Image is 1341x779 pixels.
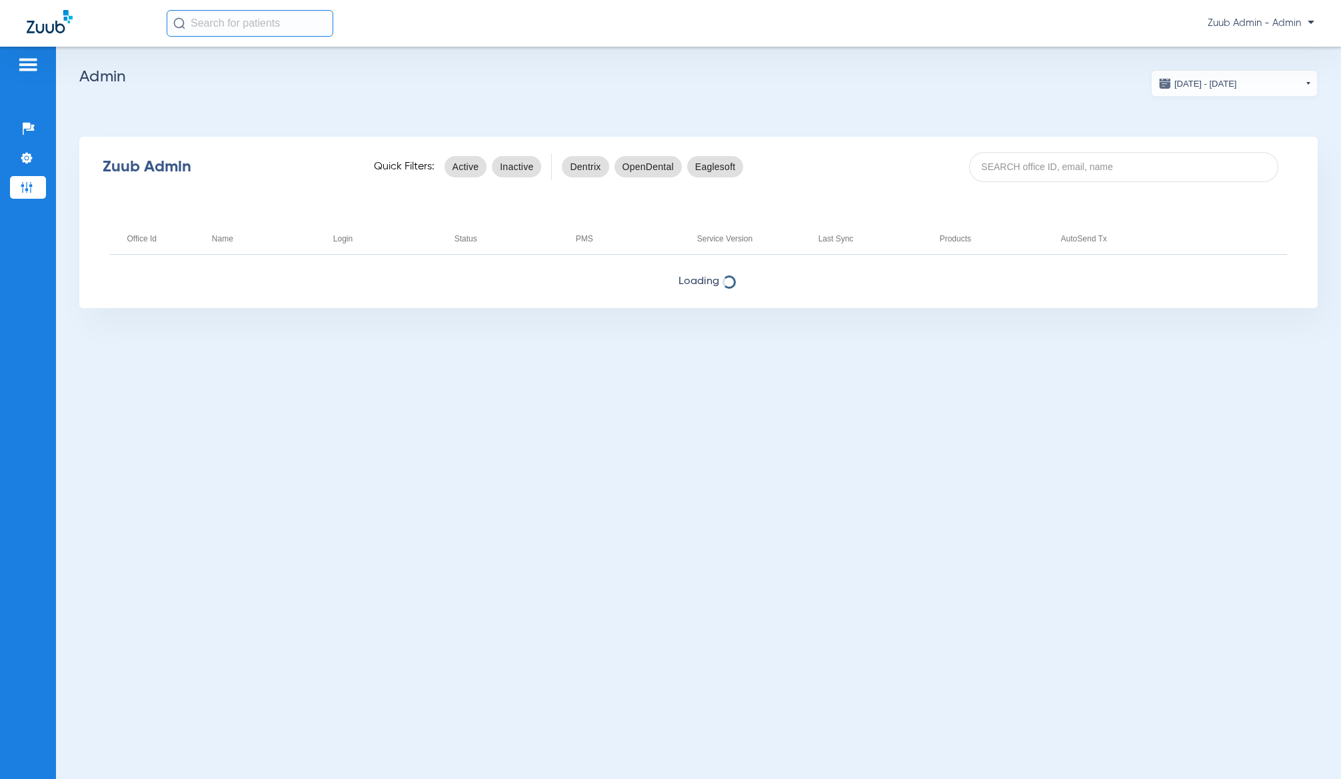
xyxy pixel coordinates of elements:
div: Status [455,231,559,246]
button: [DATE] - [DATE] [1151,70,1318,97]
div: Products [940,231,971,246]
div: AutoSend Tx [1061,231,1107,246]
img: hamburger-icon [17,57,39,73]
span: Inactive [500,160,533,173]
div: Last Sync [818,231,923,246]
span: Active [453,160,479,173]
div: Office Id [127,231,156,246]
div: Office Id [127,231,195,246]
span: Dentrix [570,160,601,173]
div: Last Sync [818,231,854,246]
div: Products [940,231,1044,246]
span: Eaglesoft [695,160,736,173]
div: Zuub Admin [103,160,351,173]
div: PMS [576,231,593,246]
span: OpenDental [623,160,674,173]
img: date.svg [1158,77,1172,90]
h2: Admin [79,70,1318,83]
span: Quick Filters: [374,160,435,173]
mat-chip-listbox: pms-filters [562,153,743,180]
img: Search Icon [173,17,185,29]
div: PMS [576,231,680,246]
div: Name [212,231,233,246]
div: Service Version [697,231,752,246]
div: AutoSend Tx [1061,231,1166,246]
div: Service Version [697,231,802,246]
input: SEARCH office ID, email, name [969,152,1279,182]
span: Loading [79,275,1318,288]
mat-chip-listbox: status-filters [445,153,542,180]
div: Login [333,231,353,246]
span: Zuub Admin - Admin [1208,17,1314,30]
input: Search for patients [167,10,333,37]
img: Zuub Logo [27,10,73,33]
div: Name [212,231,317,246]
div: Login [333,231,438,246]
div: Status [455,231,477,246]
